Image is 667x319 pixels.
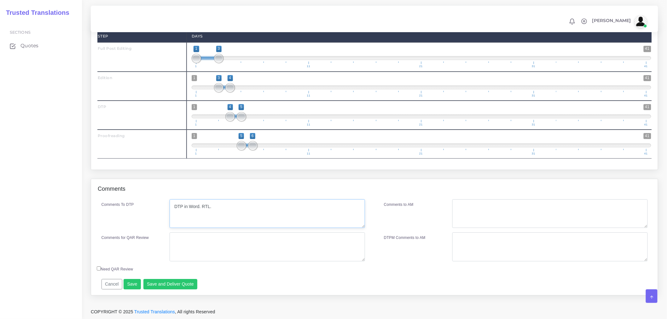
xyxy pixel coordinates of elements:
[306,152,311,155] span: 11
[192,75,197,81] span: 1
[306,65,311,68] span: 11
[250,133,255,139] span: 6
[384,235,426,241] label: DTPM Comments to AM
[418,123,424,126] span: 21
[143,279,198,290] button: Save and Deliver Quote
[239,104,244,110] span: 5
[644,104,651,110] span: 41
[194,94,198,97] span: 1
[228,75,233,81] span: 4
[192,104,197,110] span: 1
[635,15,647,28] img: avatar
[306,123,311,126] span: 11
[531,65,536,68] span: 31
[418,94,424,97] span: 21
[98,75,113,80] strong: Edition
[192,34,203,38] strong: Days
[228,104,233,110] span: 4
[592,18,631,23] span: [PERSON_NAME]
[531,94,536,97] span: 31
[124,279,141,290] button: Save
[98,186,125,193] h4: Comments
[194,152,198,155] span: 1
[194,65,198,68] span: 1
[384,202,414,207] label: Comments to AM
[101,279,123,290] button: Cancel
[192,133,197,139] span: 1
[239,133,244,139] span: 5
[101,281,123,286] a: Cancel
[194,46,199,52] span: 1
[643,65,649,68] span: 41
[306,94,311,97] span: 11
[98,104,107,109] strong: DTP
[643,123,649,126] span: 41
[216,46,222,52] span: 3
[216,75,222,81] span: 3
[97,266,133,272] label: Need QAR Review
[531,123,536,126] span: 31
[134,309,175,314] a: Trusted Translations
[91,309,215,315] span: COPYRIGHT © 2025
[20,42,38,49] span: Quotes
[531,152,536,155] span: 31
[101,235,149,241] label: Comments for QAR Review
[589,15,649,28] a: [PERSON_NAME]avatar
[98,133,125,138] strong: Proofreading
[98,46,132,51] strong: Full Post Editing
[5,39,77,52] a: Quotes
[97,266,101,270] input: Need QAR Review
[101,202,134,207] label: Comments To DTP
[2,8,69,18] a: Trusted Translations
[175,309,215,315] span: , All rights Reserved
[10,30,31,35] span: Sections
[418,65,424,68] span: 21
[418,152,424,155] span: 21
[98,34,108,38] strong: Step
[644,75,651,81] span: 41
[194,123,198,126] span: 1
[643,152,649,155] span: 41
[643,94,649,97] span: 41
[644,133,651,139] span: 41
[644,46,651,52] span: 41
[2,9,69,16] h2: Trusted Translations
